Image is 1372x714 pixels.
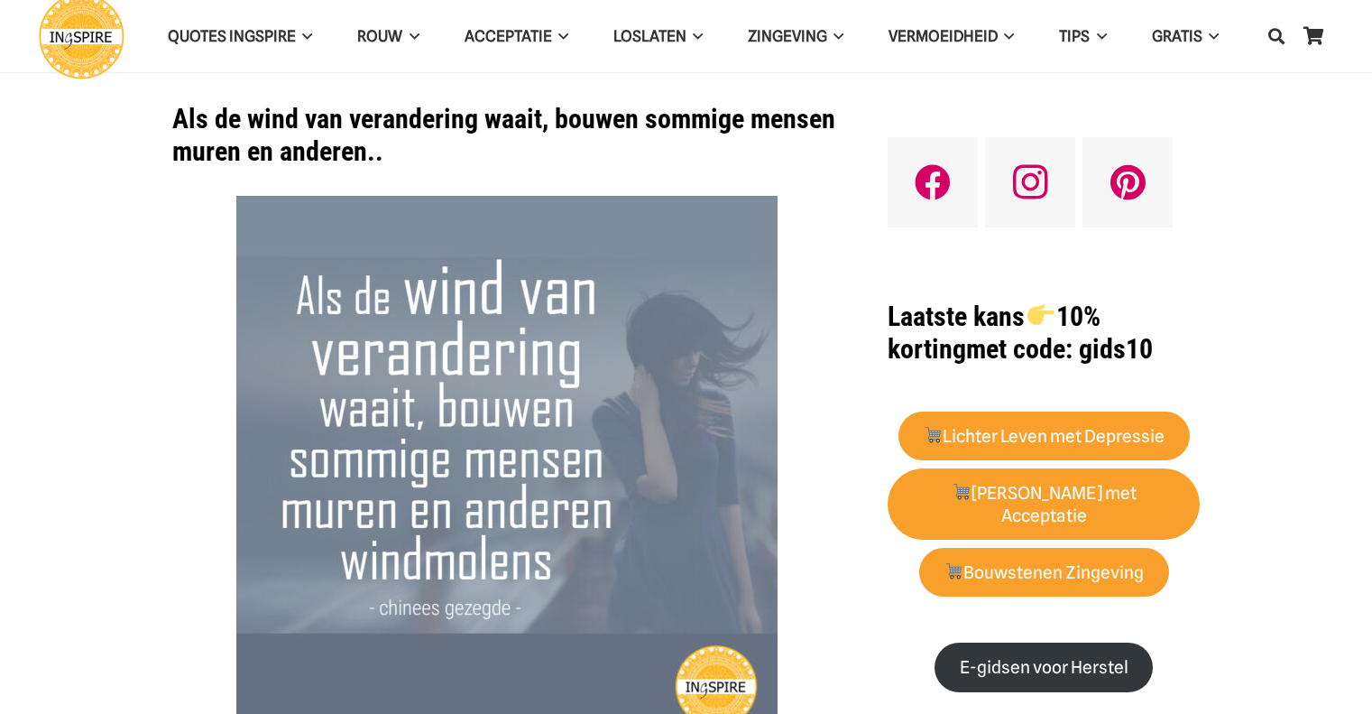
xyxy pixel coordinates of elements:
[889,27,998,45] span: VERMOEIDHEID
[686,14,703,59] span: Loslaten Menu
[296,14,312,59] span: QUOTES INGSPIRE Menu
[357,27,402,45] span: ROUW
[748,27,827,45] span: Zingeving
[1036,14,1128,60] a: TIPSTIPS Menu
[924,426,1165,447] strong: Lichter Leven met Depressie
[1258,14,1294,59] a: Zoeken
[1129,14,1241,60] a: GRATISGRATIS Menu
[960,657,1128,678] strong: E-gidsen voor Herstel
[953,483,970,500] img: 🛒
[888,137,978,227] a: Facebook
[442,14,591,60] a: AcceptatieAcceptatie Menu
[145,14,335,60] a: QUOTES INGSPIREQUOTES INGSPIRE Menu
[944,562,1145,583] strong: Bouwstenen Zingeving
[1082,137,1173,227] a: Pinterest
[552,14,568,59] span: Acceptatie Menu
[725,14,866,60] a: ZingevingZingeving Menu
[335,14,441,60] a: ROUWROUW Menu
[613,27,686,45] span: Loslaten
[925,426,942,443] img: 🛒
[1202,14,1219,59] span: GRATIS Menu
[985,137,1075,227] a: Instagram
[935,643,1153,692] a: E-gidsen voor Herstel
[898,412,1190,461] a: 🛒Lichter Leven met Depressie
[866,14,1036,60] a: VERMOEIDHEIDVERMOEIDHEID Menu
[888,468,1200,541] a: 🛒[PERSON_NAME] met Acceptatie
[945,562,962,580] img: 🛒
[952,483,1137,526] strong: [PERSON_NAME] met Acceptatie
[1090,14,1106,59] span: TIPS Menu
[998,14,1014,59] span: VERMOEIDHEID Menu
[591,14,725,60] a: LoslatenLoslaten Menu
[919,548,1169,598] a: 🛒Bouwstenen Zingeving
[888,301,1100,365] strong: Laatste kans 10% korting
[172,103,843,168] h1: Als de wind van verandering waait, bouwen sommige mensen muren en anderen..
[402,14,419,59] span: ROUW Menu
[465,27,552,45] span: Acceptatie
[888,301,1200,366] h1: met code: gids10
[1152,27,1202,45] span: GRATIS
[827,14,843,59] span: Zingeving Menu
[1027,301,1054,329] img: 👉
[1059,27,1090,45] span: TIPS
[168,27,296,45] span: QUOTES INGSPIRE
